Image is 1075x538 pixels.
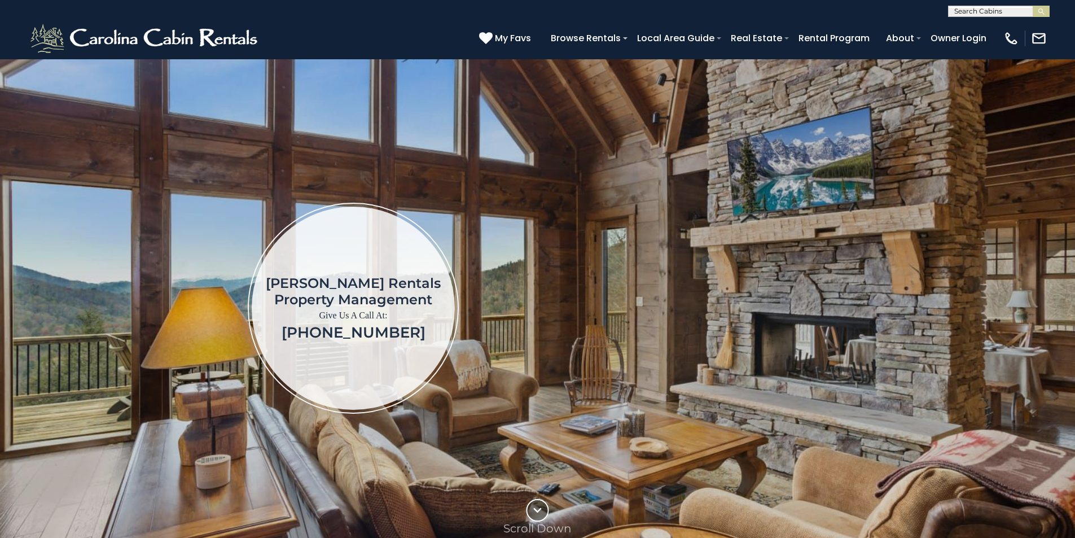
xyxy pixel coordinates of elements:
img: phone-regular-white.png [1003,30,1019,46]
a: Real Estate [725,28,788,48]
a: Browse Rentals [545,28,626,48]
a: [PHONE_NUMBER] [282,323,425,342]
a: About [880,28,920,48]
h1: [PERSON_NAME] Rentals Property Management [266,275,441,308]
img: White-1-2.png [28,21,262,55]
iframe: New Contact Form [640,93,1009,524]
a: Rental Program [793,28,875,48]
a: My Favs [479,31,534,46]
a: Local Area Guide [631,28,720,48]
img: mail-regular-white.png [1031,30,1047,46]
span: My Favs [495,31,531,45]
p: Give Us A Call At: [266,308,441,323]
p: Scroll Down [503,522,572,535]
a: Owner Login [925,28,992,48]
